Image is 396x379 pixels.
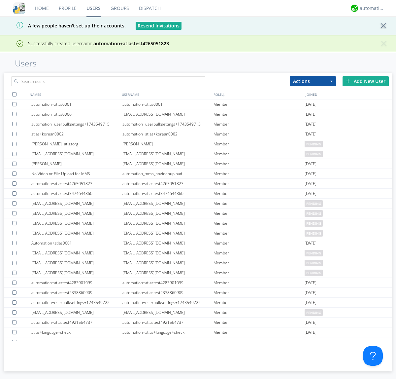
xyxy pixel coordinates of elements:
[31,228,122,238] div: [EMAIL_ADDRESS][DOMAIN_NAME]
[122,248,214,258] div: [EMAIL_ADDRESS][DOMAIN_NAME]
[122,308,214,317] div: [EMAIL_ADDRESS][DOMAIN_NAME]
[31,218,122,228] div: [EMAIL_ADDRESS][DOMAIN_NAME]
[4,169,392,179] a: No Video or File Upload for MMSautomation_mms_novideouploadMember[DATE]
[122,218,214,228] div: [EMAIL_ADDRESS][DOMAIN_NAME]
[305,189,316,199] span: [DATE]
[214,129,305,139] div: Member
[4,139,392,149] a: [PERSON_NAME]+atlasorg[PERSON_NAME]Memberpending
[122,298,214,307] div: automation+userbulksettings+1743549722
[31,129,122,139] div: atlas+korean0002
[4,318,392,327] a: automation+atlastest4921564737automation+atlastest4921564737Member[DATE]
[305,210,323,217] span: pending
[351,5,358,12] img: d2d01cd9b4174d08988066c6d424eccd
[305,260,323,266] span: pending
[4,179,392,189] a: automation+atlastest4265051823automation+atlastest4265051823Member[DATE]
[305,288,316,298] span: [DATE]
[31,99,122,109] div: automation+atlas0001
[122,129,214,139] div: automation+atlas+korean0002
[305,151,323,157] span: pending
[305,230,323,237] span: pending
[305,141,323,147] span: pending
[4,119,392,129] a: automation+userbulksettings+1743549715automation+userbulksettings+1743549715Member[DATE]
[305,129,316,139] span: [DATE]
[4,159,392,169] a: [PERSON_NAME][EMAIL_ADDRESS][DOMAIN_NAME]Member[DATE]
[31,238,122,248] div: Automation+atlas0001
[305,220,323,227] span: pending
[11,76,205,86] input: Search users
[305,278,316,288] span: [DATE]
[122,119,214,129] div: automation+userbulksettings+1743549715
[4,189,392,199] a: automation+atlastest3474644860automation+atlastest3474644860Member[DATE]
[346,79,350,83] img: plus.svg
[214,268,305,278] div: Member
[305,327,316,337] span: [DATE]
[136,22,181,30] button: Resend Invitations
[305,337,316,347] span: [DATE]
[31,327,122,337] div: atlas+language+check
[31,189,122,198] div: automation+atlastest3474644860
[305,270,323,276] span: pending
[214,327,305,337] div: Member
[4,308,392,318] a: [EMAIL_ADDRESS][DOMAIN_NAME][EMAIL_ADDRESS][DOMAIN_NAME]Memberpending
[4,248,392,258] a: [EMAIL_ADDRESS][DOMAIN_NAME][EMAIL_ADDRESS][DOMAIN_NAME]Memberpending
[212,90,304,99] div: ROLE
[305,309,323,316] span: pending
[28,40,169,47] span: Successfully created username:
[122,278,214,287] div: automation+atlastest4283901099
[363,346,383,366] iframe: Toggle Customer Support
[122,149,214,159] div: [EMAIL_ADDRESS][DOMAIN_NAME]
[4,278,392,288] a: automation+atlastest4283901099automation+atlastest4283901099Member[DATE]
[214,199,305,208] div: Member
[31,179,122,188] div: automation+atlastest4265051823
[214,179,305,188] div: Member
[122,228,214,238] div: [EMAIL_ADDRESS][DOMAIN_NAME]
[360,5,384,12] div: automation+atlas
[214,99,305,109] div: Member
[122,238,214,248] div: [EMAIL_ADDRESS][DOMAIN_NAME]
[305,179,316,189] span: [DATE]
[4,129,392,139] a: atlas+korean0002automation+atlas+korean0002Member[DATE]
[31,298,122,307] div: automation+userbulksettings+1743549722
[4,199,392,208] a: [EMAIL_ADDRESS][DOMAIN_NAME][EMAIL_ADDRESS][DOMAIN_NAME]Memberpending
[122,288,214,297] div: automation+atlastest2338860909
[31,208,122,218] div: [EMAIL_ADDRESS][DOMAIN_NAME]
[122,327,214,337] div: automation+atlas+language+check
[214,149,305,159] div: Member
[305,109,316,119] span: [DATE]
[214,169,305,178] div: Member
[120,90,212,99] div: USERNAME
[31,337,122,347] div: automation+atlastest4739868024
[31,149,122,159] div: [EMAIL_ADDRESS][DOMAIN_NAME]
[214,248,305,258] div: Member
[305,318,316,327] span: [DATE]
[31,258,122,268] div: [EMAIL_ADDRESS][DOMAIN_NAME]
[305,159,316,169] span: [DATE]
[4,109,392,119] a: automation+atlas0006[EMAIL_ADDRESS][DOMAIN_NAME]Member[DATE]
[214,208,305,218] div: Member
[305,99,316,109] span: [DATE]
[31,248,122,258] div: [EMAIL_ADDRESS][DOMAIN_NAME]
[4,228,392,238] a: [EMAIL_ADDRESS][DOMAIN_NAME][EMAIL_ADDRESS][DOMAIN_NAME]Memberpending
[214,159,305,169] div: Member
[122,179,214,188] div: automation+atlastest4265051823
[122,109,214,119] div: [EMAIL_ADDRESS][DOMAIN_NAME]
[343,76,389,86] div: Add New User
[31,288,122,297] div: automation+atlastest2338860909
[31,109,122,119] div: automation+atlas0006
[290,76,336,86] button: Actions
[214,318,305,327] div: Member
[214,218,305,228] div: Member
[4,298,392,308] a: automation+userbulksettings+1743549722automation+userbulksettings+1743549722Member[DATE]
[4,208,392,218] a: [EMAIL_ADDRESS][DOMAIN_NAME][EMAIL_ADDRESS][DOMAIN_NAME]Memberpending
[4,327,392,337] a: atlas+language+checkautomation+atlas+language+checkMember[DATE]
[122,169,214,178] div: automation_mms_novideoupload
[305,298,316,308] span: [DATE]
[122,208,214,218] div: [EMAIL_ADDRESS][DOMAIN_NAME]
[122,99,214,109] div: automation+atlas0001
[31,169,122,178] div: No Video or File Upload for MMS
[214,189,305,198] div: Member
[214,308,305,317] div: Member
[304,90,396,99] div: JOINED
[4,149,392,159] a: [EMAIL_ADDRESS][DOMAIN_NAME][EMAIL_ADDRESS][DOMAIN_NAME]Memberpending
[214,109,305,119] div: Member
